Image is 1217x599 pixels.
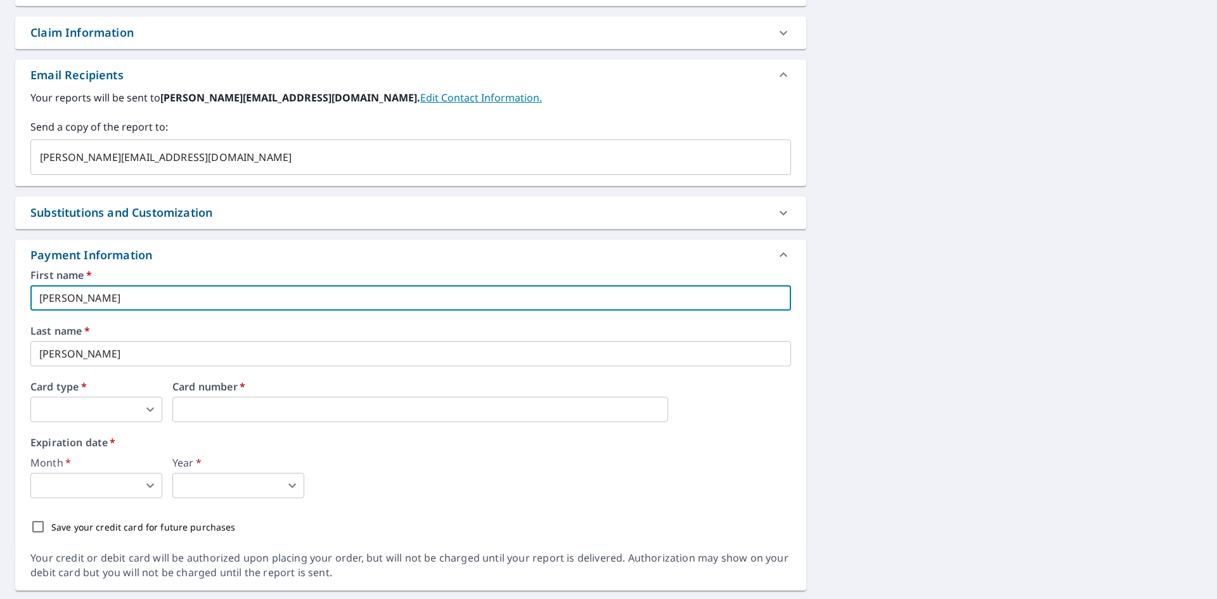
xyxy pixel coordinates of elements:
[160,91,420,105] b: [PERSON_NAME][EMAIL_ADDRESS][DOMAIN_NAME].
[172,382,791,392] label: Card number
[30,382,162,392] label: Card type
[30,473,162,498] div: ​
[15,240,806,270] div: Payment Information
[15,60,806,90] div: Email Recipients
[172,397,668,422] iframe: secure payment field
[30,437,791,448] label: Expiration date
[15,16,806,49] div: Claim Information
[30,204,212,221] div: Substitutions and Customization
[30,270,791,280] label: First name
[30,24,134,41] div: Claim Information
[30,551,791,580] div: Your credit or debit card will be authorized upon placing your order, but will not be charged unt...
[30,67,124,84] div: Email Recipients
[15,196,806,229] div: Substitutions and Customization
[30,458,162,468] label: Month
[30,90,791,105] label: Your reports will be sent to
[51,520,236,534] p: Save your credit card for future purchases
[30,326,791,336] label: Last name
[420,91,542,105] a: EditContactInfo
[172,473,304,498] div: ​
[30,397,162,422] div: ​
[30,247,157,264] div: Payment Information
[172,458,304,468] label: Year
[30,119,791,134] label: Send a copy of the report to:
